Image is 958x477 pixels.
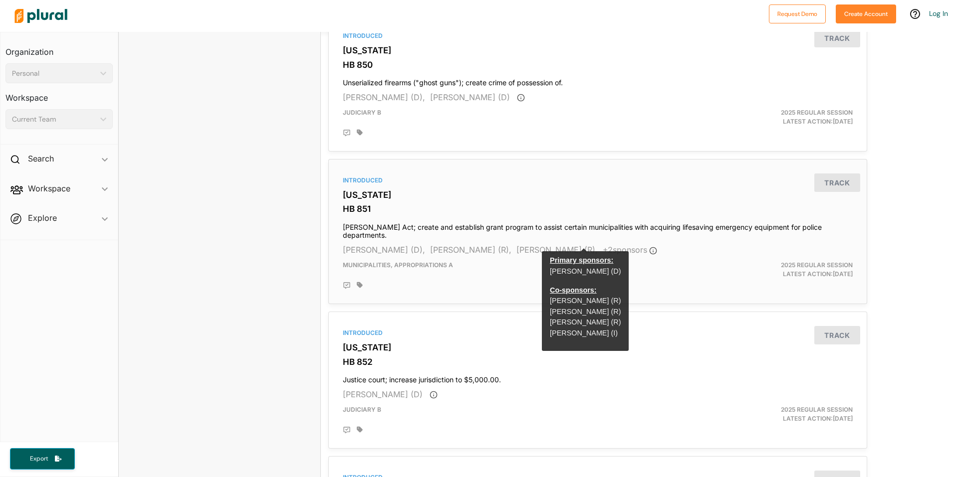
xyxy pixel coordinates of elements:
span: [PERSON_NAME] (D) [430,92,510,102]
span: Co-sponsors: [550,286,597,294]
div: Add tags [357,129,363,136]
a: Log In [929,9,948,18]
span: Export [23,455,55,463]
div: Add Position Statement [343,282,351,290]
div: Add Position Statement [343,426,351,434]
h3: Workspace [5,83,113,105]
h3: [US_STATE] [343,342,853,352]
a: [PERSON_NAME] (R) [550,297,621,305]
button: Export [10,448,75,470]
a: Create Account [836,8,896,18]
div: Add Position Statement [343,129,351,137]
div: Current Team [12,114,96,125]
a: Request Demo [769,8,826,18]
span: Primary sponsors: [550,256,613,264]
button: Create Account [836,4,896,23]
h3: HB 852 [343,357,853,367]
span: [PERSON_NAME] (R), [430,245,511,255]
span: [PERSON_NAME] (D), [343,92,425,102]
a: [PERSON_NAME] (R) [550,318,621,326]
h4: Justice court; increase jurisdiction to $5,000.00. [343,371,853,384]
span: 2025 Regular Session [781,109,853,116]
h3: HB 851 [343,204,853,214]
span: [PERSON_NAME] (R), [516,245,598,255]
span: Judiciary B [343,109,381,116]
span: [PERSON_NAME] (D) [343,389,423,399]
button: Track [814,326,860,344]
button: Track [814,29,860,47]
h3: [US_STATE] [343,45,853,55]
div: Add tags [357,282,363,289]
h3: HB 850 [343,60,853,70]
div: Personal [12,68,96,79]
button: Request Demo [769,4,826,23]
h3: [US_STATE] [343,190,853,200]
div: Introduced [343,176,853,185]
h3: Organization [5,37,113,59]
h2: Search [28,153,54,164]
h4: [PERSON_NAME] Act; create and establish grant program to assist certain municipalities with acqui... [343,218,853,240]
div: Introduced [343,328,853,337]
span: 2025 Regular Session [781,261,853,269]
a: [PERSON_NAME] (R) [550,308,621,316]
div: Latest Action: [DATE] [685,108,860,126]
div: Latest Action: [DATE] [685,405,860,423]
div: Introduced [343,31,853,40]
button: Track [814,173,860,192]
div: Add tags [357,426,363,433]
h4: Unserialized firearms ("ghost guns"); create crime of possession of. [343,74,853,87]
span: + 2 sponsor s [603,245,657,255]
a: [PERSON_NAME] (D) [550,267,621,275]
a: [PERSON_NAME] (I) [550,329,618,337]
div: Latest Action: [DATE] [685,261,860,279]
span: Municipalities, Appropriations A [343,261,453,269]
span: Judiciary B [343,406,381,413]
span: 2025 Regular Session [781,406,853,413]
span: [PERSON_NAME] (D), [343,245,425,255]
